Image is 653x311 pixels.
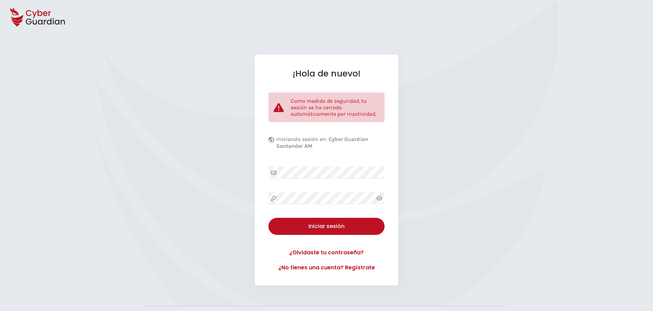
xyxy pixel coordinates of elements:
button: Iniciar sesión [268,218,385,235]
b: Cyber Guardian Santander AM [276,136,368,149]
a: ¿No tienes una cuenta? Regístrate [268,264,385,272]
a: ¿Olvidaste tu contraseña? [268,249,385,257]
p: Iniciando sesión en: [276,136,383,153]
p: Como medida de seguridad, tu sesión se ha cerrado automáticamente por inactividad. [291,98,379,117]
h1: ¡Hola de nuevo! [268,68,385,79]
div: Iniciar sesión [274,222,379,230]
